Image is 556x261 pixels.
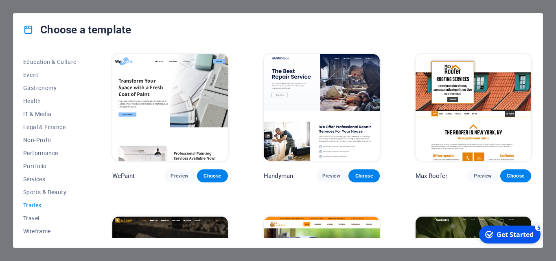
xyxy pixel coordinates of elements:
button: Education & Culture [23,55,77,68]
button: Preview [467,169,498,182]
div: Get Started 5 items remaining, 0% complete [4,3,66,21]
button: Portfolio [23,160,77,173]
span: Sports & Beauty [23,189,77,195]
span: Preview [474,173,492,179]
p: Max Roofer [416,172,447,180]
span: Performance [23,150,77,156]
div: 5 [60,1,68,9]
button: Services [23,173,77,186]
p: WePaint [112,172,135,180]
button: Choose [197,169,228,182]
span: Services [23,176,77,182]
button: Travel [23,212,77,225]
span: Health [23,98,77,104]
img: WePaint [112,54,228,161]
button: Sports & Beauty [23,186,77,199]
span: Choose [507,173,525,179]
button: Choose [500,169,531,182]
span: Portfolio [23,163,77,169]
span: Education & Culture [23,59,77,65]
button: Gastronomy [23,81,77,94]
span: Trades [23,202,77,208]
span: Preview [171,173,188,179]
button: Trades [23,199,77,212]
img: Handyman [264,54,379,161]
span: Choose [204,173,221,179]
span: Choose [355,173,373,179]
button: Preview [316,169,347,182]
button: Event [23,68,77,81]
span: Non-Profit [23,137,77,143]
span: Gastronomy [23,85,77,91]
span: IT & Media [23,111,77,117]
button: Preview [164,169,195,182]
button: Performance [23,147,77,160]
button: Choose [348,169,379,182]
span: Legal & Finance [23,124,77,130]
span: Travel [23,215,77,222]
img: Max Roofer [416,54,531,161]
button: Non-Profit [23,134,77,147]
button: IT & Media [23,107,77,121]
button: Wireframe [23,225,77,238]
p: Handyman [264,172,293,180]
div: Get Started [22,8,59,17]
h4: Choose a template [23,23,131,36]
span: Preview [322,173,340,179]
button: Legal & Finance [23,121,77,134]
span: Event [23,72,77,78]
button: Health [23,94,77,107]
span: Wireframe [23,228,77,235]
